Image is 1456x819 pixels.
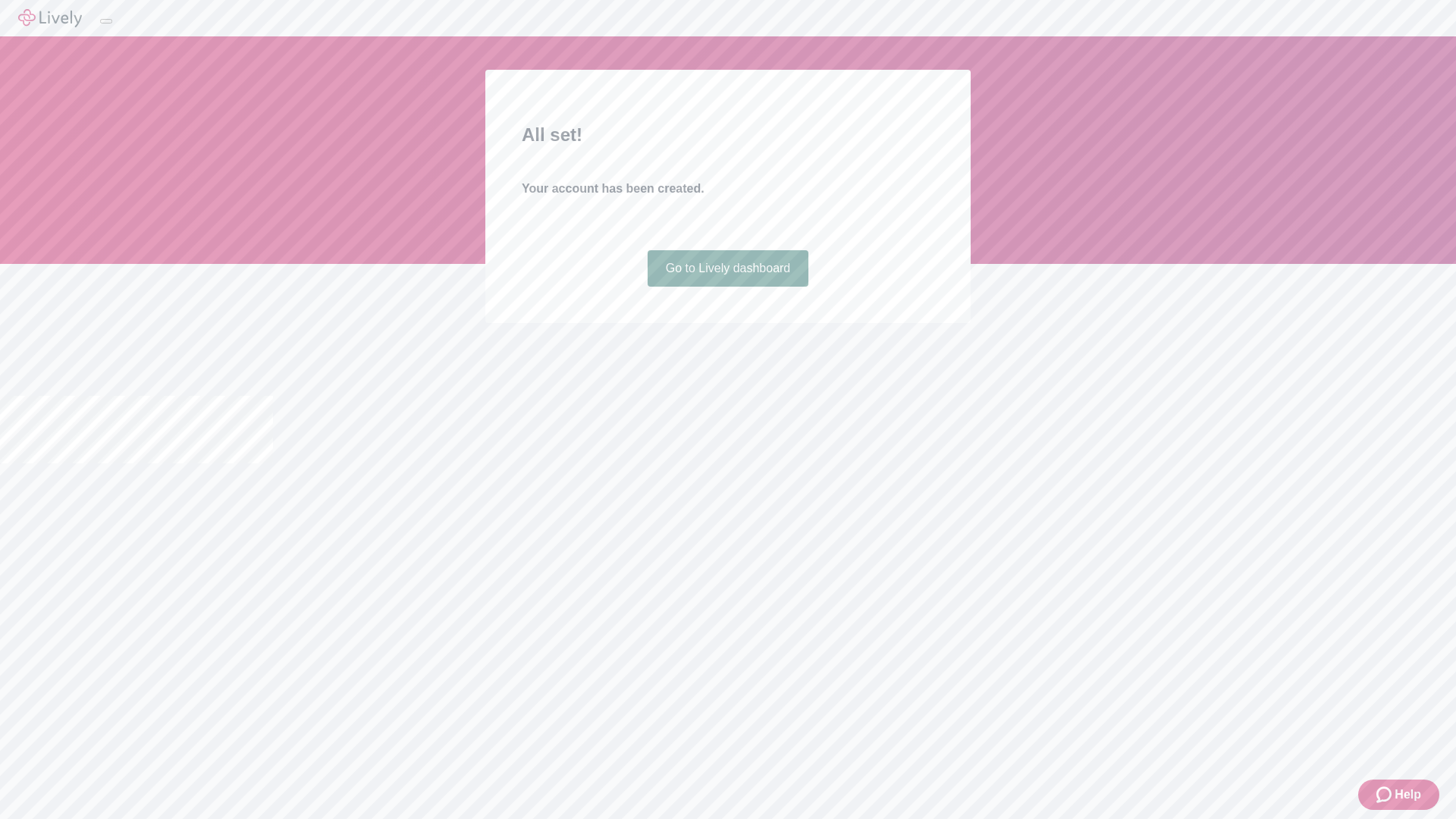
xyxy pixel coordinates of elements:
[1395,786,1421,804] span: Help
[522,121,934,149] h2: All set!
[1376,786,1395,804] svg: Zendesk support icon
[18,9,82,27] img: Lively
[100,19,112,24] button: Log out
[522,180,934,198] h4: Your account has been created.
[648,250,809,287] a: Go to Lively dashboard
[1358,780,1439,810] button: Zendesk support iconHelp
